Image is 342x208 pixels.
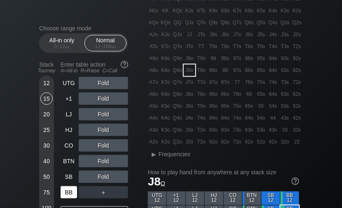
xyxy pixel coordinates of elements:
div: T2s [291,41,303,52]
div: 74o [232,112,243,124]
div: 55 [255,100,267,112]
div: A9o [148,53,159,64]
div: 32s [291,124,303,136]
div: 64o [244,112,255,124]
div: K5o [160,100,171,112]
div: ＋ [79,186,128,199]
div: Normal [87,35,124,51]
div: 85s [255,65,267,76]
div: T9o [196,53,207,64]
div: K8o [160,65,171,76]
div: T3o [196,124,207,136]
div: 98o [208,65,219,76]
div: Fold [79,171,128,183]
div: 96s [244,53,255,64]
div: T9s [208,41,219,52]
div: K3o [160,124,171,136]
div: 88 [220,65,231,76]
div: J9o [184,53,195,64]
div: J3s [279,29,291,40]
div: Tourney [36,68,57,74]
span: J8 [148,175,165,188]
div: 97o [208,76,219,88]
div: 93o [208,124,219,136]
div: T7s [232,41,243,52]
div: T3s [279,41,291,52]
div: 43s [279,112,291,124]
div: Q6o [172,88,183,100]
div: TT [196,41,207,52]
div: JJ [184,29,195,40]
div: KJs [184,5,195,16]
div: 66 [244,88,255,100]
div: UTG [61,77,77,89]
h2: Choose range mode [39,25,128,32]
div: K4o [160,112,171,124]
div: SB [61,171,77,183]
div: Enter table action [61,58,128,77]
h2: How to play hand from anywhere at any stack size [148,169,299,176]
div: All-in only [43,35,81,51]
img: help.32db89a4.svg [120,60,129,69]
div: 85o [220,100,231,112]
div: J8o [184,65,195,76]
div: 30 [40,139,53,152]
div: T5s [255,41,267,52]
div: T6s [244,41,255,52]
div: A5o [148,100,159,112]
div: Fold [79,108,128,120]
div: J6o [184,88,195,100]
div: Q7s [232,17,243,28]
div: Q4o [172,112,183,124]
div: QTo [172,41,183,52]
div: Q8o [172,65,183,76]
div: CO [61,139,77,152]
div: Q2o [172,136,183,148]
div: BB 12 [281,192,299,205]
div: J7o [184,76,195,88]
div: J7s [232,29,243,40]
div: Fold [79,139,128,152]
div: T2o [196,136,207,148]
div: K9o [160,53,171,64]
div: J4o [184,112,195,124]
div: 87s [232,65,243,76]
div: 76o [232,88,243,100]
div: AQo [148,17,159,28]
div: 96o [208,88,219,100]
div: T6o [196,88,207,100]
div: Fold [79,77,128,89]
div: JTo [184,41,195,52]
div: 12 – 100 [88,44,123,49]
div: 82o [220,136,231,148]
div: KTs [196,5,207,16]
div: 43o [267,124,279,136]
div: 64s [267,88,279,100]
div: Stack [36,58,57,77]
div: 63o [244,124,255,136]
div: 84o [220,112,231,124]
div: 44 [267,112,279,124]
div: BTN [61,155,77,167]
div: K6o [160,88,171,100]
div: K6s [244,5,255,16]
div: 40 [40,155,53,167]
div: 52s [291,100,303,112]
div: QJo [172,29,183,40]
div: J3o [184,124,195,136]
div: Q5o [172,100,183,112]
div: K7o [160,76,171,88]
div: 54s [267,100,279,112]
div: Q4s [267,17,279,28]
div: A2o [148,136,159,148]
div: 92o [208,136,219,148]
div: ▸ [149,149,159,159]
div: Fold [79,92,128,105]
span: Frequencies [159,151,190,157]
span: bb [65,44,70,49]
div: K7s [232,5,243,16]
div: KJo [160,29,171,40]
div: 42s [291,112,303,124]
div: 42o [267,136,279,148]
div: BTN 12 [243,192,261,205]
